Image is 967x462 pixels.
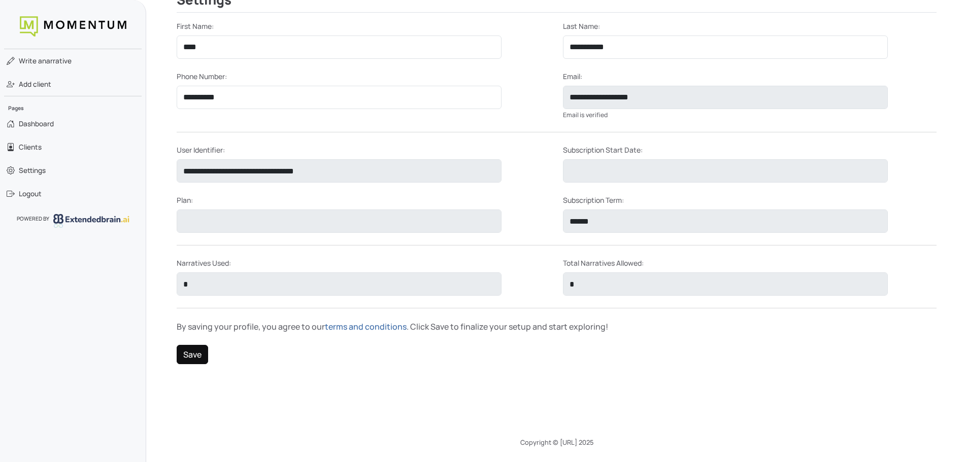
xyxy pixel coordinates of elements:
small: Email is verified [563,111,608,119]
label: User Identifier: [177,145,225,155]
a: terms and conditions [325,321,407,332]
span: narrative [19,56,72,66]
button: Save [177,345,208,364]
span: Copyright © [URL] 2025 [520,438,593,447]
label: Subscription Term: [563,195,624,205]
label: Plan: [177,195,193,205]
label: First Name: [177,21,214,31]
span: Clients [19,142,42,152]
label: Email: [563,71,582,82]
label: Last Name: [563,21,600,31]
label: Total Narratives Allowed: [563,258,644,268]
img: logo [20,16,126,37]
img: logo [53,214,129,227]
div: By saving your profile, you agree to our . Click Save to finalize your setup and start exploring! [171,321,943,333]
label: Narratives Used: [177,258,231,268]
span: Settings [19,165,46,175]
span: Write a [19,56,42,65]
label: Subscription Start Date: [563,145,643,155]
span: Add client [19,79,51,89]
span: Logout [19,189,42,199]
span: Dashboard [19,119,54,129]
label: Phone Number: [177,71,227,82]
